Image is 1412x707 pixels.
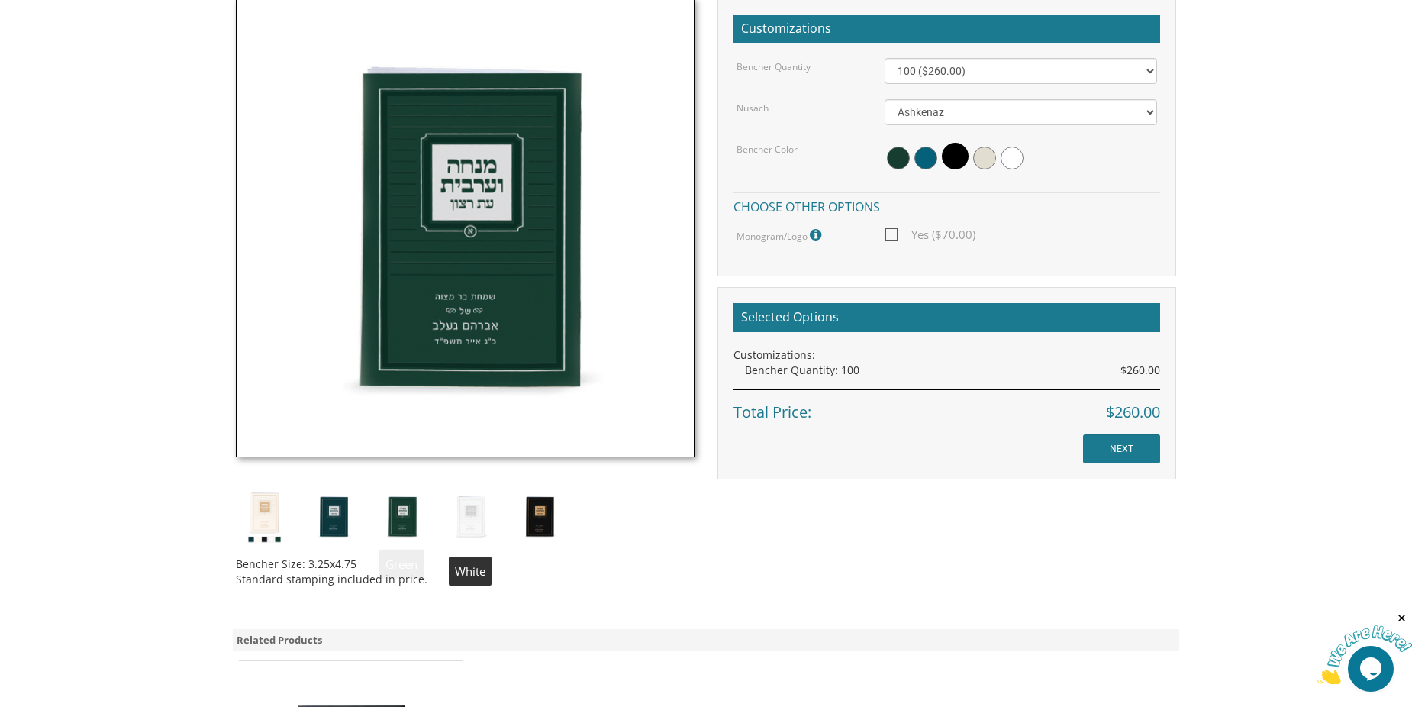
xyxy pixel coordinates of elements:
iframe: chat widget [1317,612,1412,684]
div: Total Price: [733,389,1160,424]
div: Bencher Quantity: 100 [745,363,1160,378]
span: Yes ($70.00) [885,225,975,244]
span: $260.00 [1106,402,1160,424]
h2: Customizations [733,15,1160,44]
img: mm-black-thumb.jpg [511,488,568,545]
img: mm-blue-thumb.jpg [305,488,362,545]
label: Nusach [737,102,769,115]
input: NEXT [1083,434,1160,463]
h4: Choose other options [733,192,1160,218]
img: mm-cream-thumb.jpg [236,488,293,545]
label: Bencher Color [737,143,798,156]
label: Monogram/Logo [737,225,825,245]
img: mm-green-thumb.jpg [373,488,430,545]
div: Bencher Size: 3.25x4.75 Standard stamping included in price. [236,545,695,587]
img: mm-white-thumb.jpg [442,488,499,545]
label: Bencher Quantity [737,60,811,73]
span: $260.00 [1120,363,1160,378]
div: Customizations: [733,347,1160,363]
div: Related Products [233,629,1179,651]
h2: Selected Options [733,303,1160,332]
